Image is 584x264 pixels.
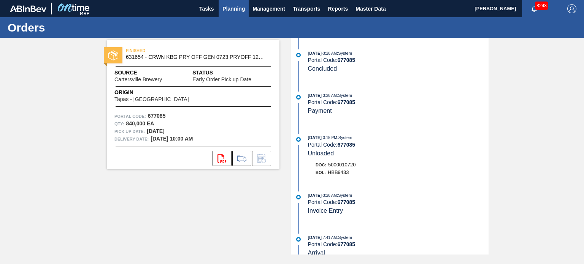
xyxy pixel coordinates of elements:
[567,4,576,13] img: Logout
[316,163,326,167] span: Doc:
[308,235,322,240] span: [DATE]
[108,51,118,60] img: status
[308,207,343,214] span: Invoice Entry
[337,241,355,247] strong: 677085
[308,135,322,140] span: [DATE]
[308,250,325,256] span: Arrival
[147,128,164,134] strong: [DATE]
[192,69,272,77] span: Status
[293,4,320,13] span: Transports
[126,120,154,126] strong: 840,000 EA
[322,51,337,55] span: - 3:28 AM
[337,135,352,140] span: : System
[151,136,193,142] strong: [DATE] 10:00 AM
[308,65,337,72] span: Concluded
[322,136,337,140] span: - 3:15 PM
[192,77,251,82] span: Early Order Pick up Date
[114,135,149,143] span: Delivery Date:
[322,236,337,240] span: - 7:41 AM
[126,47,232,54] span: FINISHED
[252,4,285,13] span: Management
[213,151,232,166] div: Open PDF file
[10,5,46,12] img: TNhmsLtSVTkK8tSr43FrP2fwEKptu5GPRR3wAAAABJRU5ErkJggg==
[198,4,215,13] span: Tasks
[308,107,332,114] span: Payment
[114,96,189,102] span: Tapas - [GEOGRAPHIC_DATA]
[308,142,489,148] div: Portal Code:
[328,169,349,175] span: HBB9433
[308,199,489,205] div: Portal Code:
[308,193,322,198] span: [DATE]
[114,120,124,128] span: Qty :
[308,51,322,55] span: [DATE]
[337,51,352,55] span: : System
[308,57,489,63] div: Portal Code:
[232,151,251,166] div: Go to Load Composition
[114,89,208,96] span: Origin
[522,3,546,14] button: Notifications
[337,193,352,198] span: : System
[308,241,489,247] div: Portal Code:
[337,235,352,240] span: : System
[308,150,334,157] span: Unloaded
[308,99,489,105] div: Portal Code:
[296,53,301,57] img: atual
[535,2,548,10] span: 8243
[296,195,301,199] img: atual
[337,57,355,63] strong: 677085
[114,77,162,82] span: Cartersville Brewery
[322,193,337,198] span: - 3:28 AM
[337,142,355,148] strong: 677085
[296,95,301,100] img: atual
[296,237,301,242] img: atual
[8,23,143,32] h1: Orders
[114,69,185,77] span: Source
[337,199,355,205] strong: 677085
[316,170,326,175] span: BOL:
[328,162,355,168] span: 5000010720
[337,99,355,105] strong: 677085
[126,54,264,60] span: 631654 - CRWN KBG PRY OFF GEN 0723 PRYOFF 12 OZ G
[222,4,245,13] span: Planning
[308,93,322,98] span: [DATE]
[252,151,271,166] div: Inform order change
[328,4,348,13] span: Reports
[148,113,166,119] strong: 677085
[337,93,352,98] span: : System
[114,128,145,135] span: Pick up Date:
[114,112,146,120] span: Portal Code:
[322,93,337,98] span: - 3:28 AM
[355,4,386,13] span: Master Data
[296,137,301,142] img: atual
